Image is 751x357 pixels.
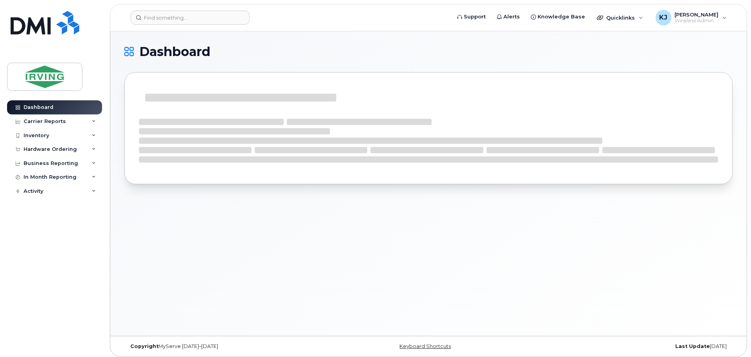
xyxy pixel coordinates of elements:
div: [DATE] [530,343,733,350]
a: Keyboard Shortcuts [399,343,451,349]
span: Dashboard [139,46,210,58]
strong: Copyright [130,343,159,349]
div: MyServe [DATE]–[DATE] [124,343,327,350]
strong: Last Update [675,343,710,349]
